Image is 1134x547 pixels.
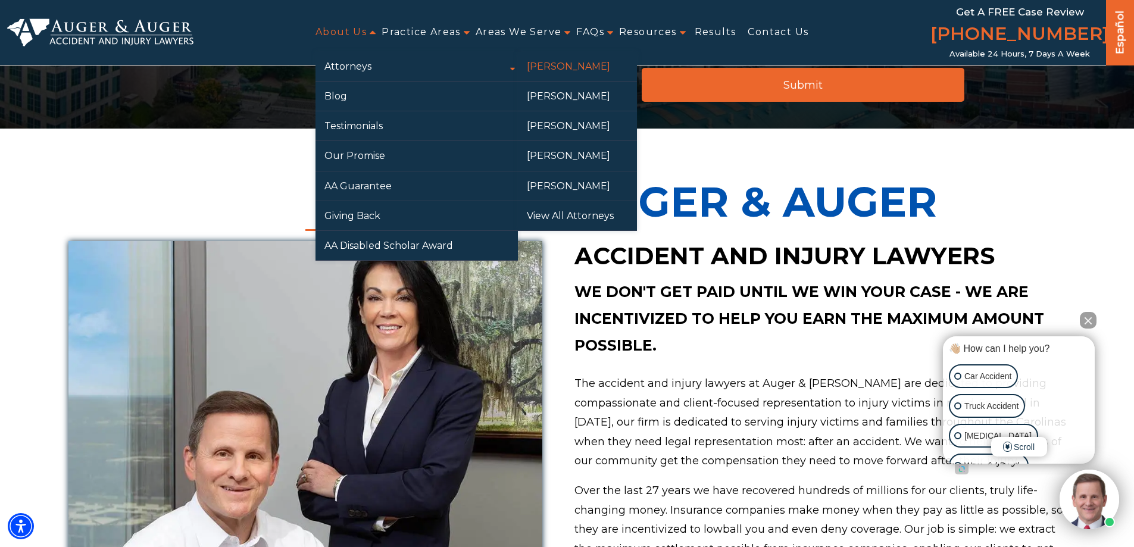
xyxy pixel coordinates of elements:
[476,19,562,46] a: Areas We Serve
[991,437,1047,457] span: Scroll
[315,19,367,46] a: About Us
[382,19,461,46] a: Practice Areas
[642,68,965,102] input: Submit
[930,21,1109,49] a: [PHONE_NUMBER]
[576,19,604,46] a: FAQs
[315,52,518,81] a: Attorneys
[964,399,1019,414] p: Truck Accident
[315,231,518,260] a: AA Disabled Scholar Award
[315,111,518,140] a: Testimonials
[574,374,1066,470] p: The accident and injury lawyers at Auger & [PERSON_NAME] are dedicated to providing compassionate...
[1060,470,1119,529] img: Intaker widget Avatar
[7,18,193,47] img: Auger & Auger Accident and Injury Lawyers Logo
[964,369,1011,384] p: Car Accident
[315,141,518,170] a: Our Promise
[574,279,1066,359] p: We don't get paid until we win your case - we are incentivized to help you earn the maximum amoun...
[518,111,637,140] a: [PERSON_NAME]
[518,82,637,111] a: [PERSON_NAME]
[315,82,518,111] a: Blog
[949,49,1090,59] span: Available 24 Hours, 7 Days a Week
[964,429,1032,443] p: [MEDICAL_DATA]
[518,201,637,230] a: View All Attorneys
[518,141,637,170] a: [PERSON_NAME]
[946,342,1092,355] div: 👋🏼 How can I help you?
[748,19,808,46] a: Contact Us
[8,513,34,539] div: Accessibility Menu
[315,171,518,201] a: AA Guarantee
[964,458,1022,473] p: Wrongful Death
[518,171,637,201] a: [PERSON_NAME]
[518,52,637,81] a: [PERSON_NAME]
[955,464,969,474] a: Open intaker chat
[574,164,1066,239] p: Auger & Auger
[1080,312,1096,329] button: Close Intaker Chat Widget
[619,19,677,46] a: Resources
[574,239,1066,273] h2: Accident and Injury Lawyers
[956,6,1084,18] span: Get a FREE Case Review
[315,201,518,230] a: Giving Back
[695,19,736,46] a: Results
